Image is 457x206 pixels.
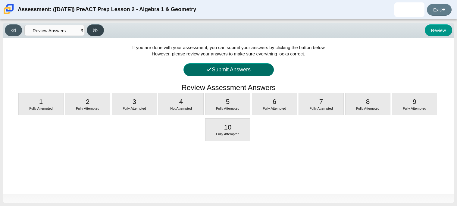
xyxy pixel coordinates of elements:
span: Fully Attempted [76,107,99,110]
img: Carmen School of Science & Technology [2,3,15,15]
span: 8 [366,98,370,105]
span: 7 [319,98,323,105]
span: Fully Attempted [309,107,333,110]
span: Fully Attempted [29,107,53,110]
span: Fully Attempted [216,107,239,110]
span: 4 [179,98,183,105]
span: 5 [226,98,230,105]
div: Assessment: ([DATE]) PreACT Prep Lesson 2 - Algebra 1 & Geometry [18,2,196,17]
span: 2 [86,98,90,105]
span: Fully Attempted [403,107,426,110]
button: Submit Answers [183,63,274,76]
span: Fully Attempted [123,107,146,110]
span: 6 [273,98,277,105]
span: 1 [39,98,43,105]
button: Review [425,24,452,36]
span: 9 [413,98,417,105]
a: Exit [427,4,452,16]
span: Fully Attempted [263,107,286,110]
span: Fully Attempted [356,107,380,110]
span: If you are done with your assessment, you can submit your answers by clicking the button below Ho... [132,45,325,56]
img: kevin.plascencia-f.NiHOq3 [405,5,414,14]
span: 10 [224,123,231,131]
a: Carmen School of Science & Technology [2,11,15,16]
span: Not Attempted [170,107,192,110]
h1: Review Assessment Answers [181,83,275,93]
span: Fully Attempted [216,132,239,136]
span: 3 [133,98,136,105]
